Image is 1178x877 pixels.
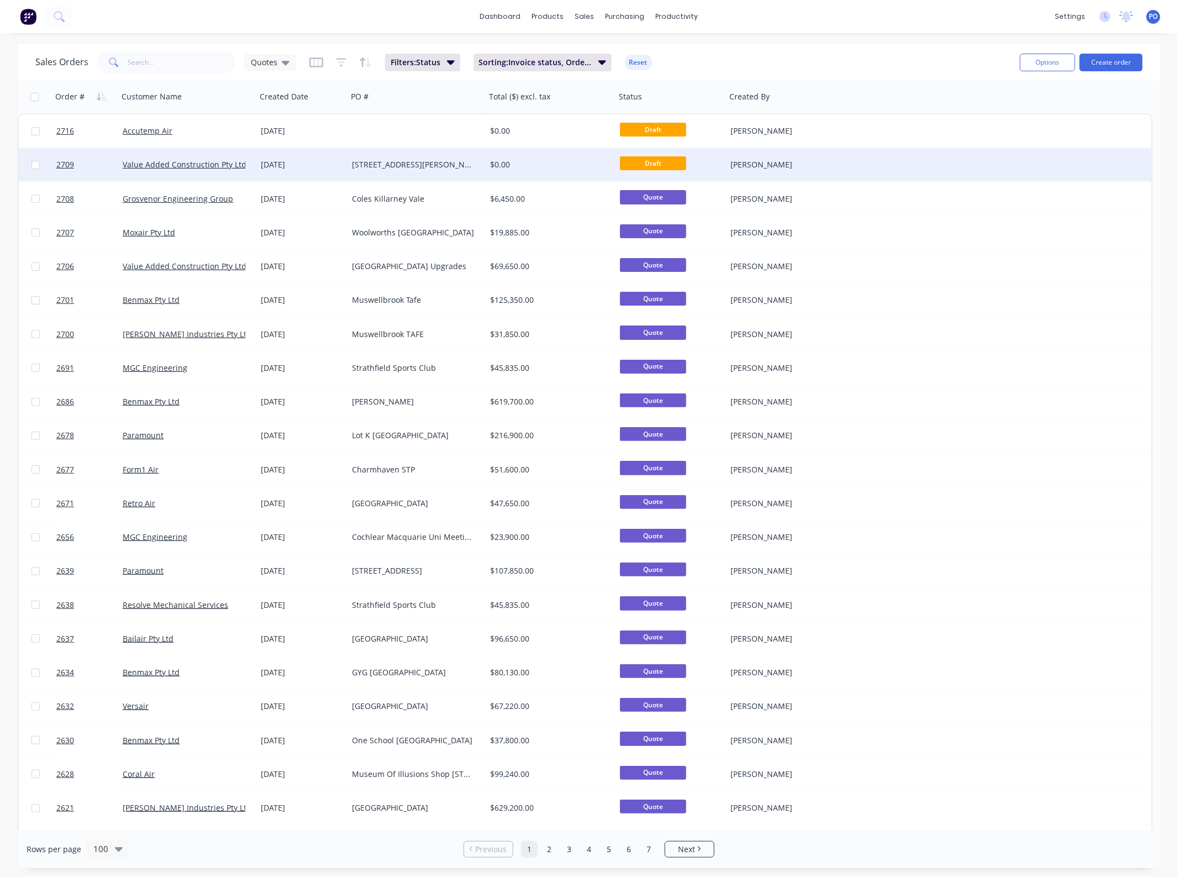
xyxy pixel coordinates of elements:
[490,769,605,780] div: $99,240.00
[352,532,475,543] div: Cochlear Macquarie Uni Meeting Rooms
[474,54,612,71] button: Sorting:Invoice status, Order #
[730,363,853,374] div: [PERSON_NAME]
[123,125,172,136] a: Accutemp Air
[620,393,686,407] span: Quote
[730,261,853,272] div: [PERSON_NAME]
[730,701,853,712] div: [PERSON_NAME]
[570,8,600,25] div: sales
[128,51,236,73] input: Search...
[56,498,74,509] span: 2671
[475,8,527,25] a: dashboard
[490,633,605,644] div: $96,650.00
[123,464,159,475] a: Form1 Air
[352,667,475,678] div: GYG [GEOGRAPHIC_DATA]
[56,227,74,238] span: 2707
[20,8,36,25] img: Factory
[620,596,686,610] span: Quote
[261,396,343,407] div: [DATE]
[490,498,605,509] div: $47,650.00
[56,701,74,712] span: 2632
[56,261,74,272] span: 2706
[123,532,187,542] a: MGC Engineering
[479,57,592,68] span: Sorting: Invoice status, Order #
[123,769,155,779] a: Coral Air
[352,227,475,238] div: Woolworths [GEOGRAPHIC_DATA]
[56,329,74,340] span: 2700
[489,91,550,102] div: Total ($) excl. tax
[730,464,853,475] div: [PERSON_NAME]
[620,123,686,136] span: Draft
[352,261,475,272] div: [GEOGRAPHIC_DATA] Upgrades
[620,529,686,543] span: Quote
[56,216,123,249] a: 2707
[730,667,853,678] div: [PERSON_NAME]
[56,453,123,486] a: 2677
[352,802,475,813] div: [GEOGRAPHIC_DATA]
[261,193,343,204] div: [DATE]
[56,791,123,825] a: 2621
[581,841,597,858] a: Page 4
[261,430,343,441] div: [DATE]
[730,193,853,204] div: [PERSON_NAME]
[56,724,123,757] a: 2630
[56,802,74,813] span: 2621
[261,227,343,238] div: [DATE]
[620,766,686,780] span: Quote
[261,565,343,576] div: [DATE]
[261,633,343,644] div: [DATE]
[123,633,173,644] a: Bailair Pty Ltd
[261,735,343,746] div: [DATE]
[123,430,164,440] a: Paramount
[261,329,343,340] div: [DATE]
[620,664,686,678] span: Quote
[56,758,123,791] a: 2628
[490,396,605,407] div: $619,700.00
[56,385,123,418] a: 2686
[261,363,343,374] div: [DATE]
[625,55,652,70] button: Reset
[261,125,343,136] div: [DATE]
[352,600,475,611] div: Strathfield Sports Club
[730,769,853,780] div: [PERSON_NAME]
[56,656,123,689] a: 2634
[56,487,123,520] a: 2671
[490,735,605,746] div: $37,800.00
[56,363,74,374] span: 2691
[56,430,74,441] span: 2678
[56,250,123,283] a: 2706
[352,329,475,340] div: Muswellbrook TAFE
[352,701,475,712] div: [GEOGRAPHIC_DATA]
[251,56,277,68] span: Quotes
[490,667,605,678] div: $80,130.00
[730,565,853,576] div: [PERSON_NAME]
[620,841,637,858] a: Page 6
[56,396,74,407] span: 2686
[730,735,853,746] div: [PERSON_NAME]
[601,841,617,858] a: Page 5
[620,427,686,441] span: Quote
[261,295,343,306] div: [DATE]
[56,182,123,216] a: 2708
[620,292,686,306] span: Quote
[490,701,605,712] div: $67,220.00
[730,532,853,543] div: [PERSON_NAME]
[490,565,605,576] div: $107,850.00
[56,125,74,136] span: 2716
[352,498,475,509] div: [GEOGRAPHIC_DATA]
[1020,54,1075,71] button: Options
[56,532,74,543] span: 2656
[56,735,74,746] span: 2630
[352,363,475,374] div: Strathfield Sports Club
[261,701,343,712] div: [DATE]
[620,325,686,339] span: Quote
[490,295,605,306] div: $125,350.00
[730,430,853,441] div: [PERSON_NAME]
[56,554,123,587] a: 2639
[261,159,343,170] div: [DATE]
[620,698,686,712] span: Quote
[620,563,686,576] span: Quote
[561,841,577,858] a: Page 3
[123,396,180,407] a: Benmax Pty Ltd
[620,360,686,374] span: Quote
[56,633,74,644] span: 2637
